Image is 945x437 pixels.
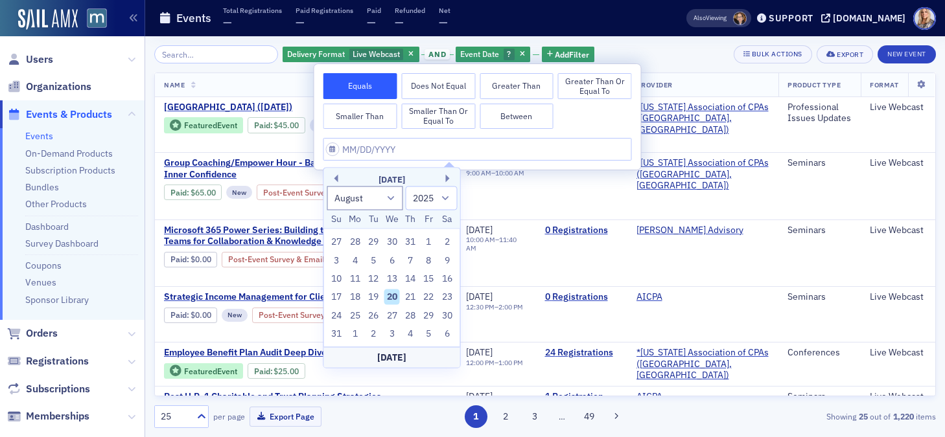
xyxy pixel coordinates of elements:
div: [DATE] [324,346,460,367]
span: Format [870,80,898,89]
a: AICPA [636,291,662,303]
span: Subscriptions [26,382,90,396]
div: Showing out of items [684,410,936,422]
span: $45.00 [274,120,299,130]
div: Live Webcast [870,347,926,359]
div: Tu [366,212,381,227]
button: Next Month [446,175,454,183]
button: AddFilter [542,47,595,63]
a: Users [7,52,53,67]
span: — [367,15,376,30]
div: Seminars [787,225,852,236]
div: Choose Tuesday, August 19th, 2025 [366,289,381,305]
div: Th [402,212,418,227]
div: Choose Saturday, August 30th, 2025 [439,308,455,323]
span: Profile [913,7,936,30]
button: [DOMAIN_NAME] [821,14,910,23]
input: Search… [154,45,278,63]
a: 1 Registration [545,391,618,403]
span: $25.00 [274,366,299,376]
span: … [553,410,571,422]
div: Choose Wednesday, August 27th, 2025 [384,308,400,323]
div: Paid: 22 - $2500 [248,363,305,379]
button: New Event [878,45,936,63]
button: 2 [494,405,517,428]
button: 3 [524,405,546,428]
span: $0.00 [191,310,211,320]
span: — [395,15,404,30]
a: Memberships [7,409,89,423]
span: Strategic Income Management for Client Success [164,291,382,303]
div: [DOMAIN_NAME] [833,12,905,24]
p: Net [439,6,450,15]
span: Memberships [26,409,89,423]
div: Choose Sunday, August 3rd, 2025 [329,252,344,268]
a: Venues [25,276,56,288]
div: Su [329,212,344,227]
div: Choose Friday, September 5th, 2025 [421,326,437,342]
a: Events & Products [7,107,112,122]
span: Employee Benefit Plan Audit Deep Dive: Live Q&A [164,347,382,359]
div: Choose Tuesday, July 29th, 2025 [366,234,381,250]
button: Smaller Than or Equal To [401,104,475,129]
span: Name [164,80,185,89]
span: and [425,49,450,60]
span: ? [507,49,511,59]
button: and [421,49,454,60]
a: Events [25,130,53,142]
span: [DATE] [466,390,493,402]
span: Live Webcast [353,49,400,59]
time: 11:40 AM [466,235,517,252]
a: *[US_STATE] Association of CPAs ([GEOGRAPHIC_DATA], [GEOGRAPHIC_DATA]) [636,347,770,381]
div: Choose Thursday, September 4th, 2025 [402,326,418,342]
div: Mo [347,212,363,227]
div: Export [837,51,863,58]
span: Orders [26,326,58,341]
button: 49 [578,405,601,428]
span: *Maryland Association of CPAs (Timonium, MD) [636,347,770,381]
div: Bulk Actions [752,50,802,58]
div: Live Webcast [870,291,926,303]
a: Sponsor Library [25,294,89,306]
a: [PERSON_NAME] Advisory [636,225,743,236]
img: SailAMX [18,9,78,30]
span: Event Date [460,49,499,59]
div: Sa [439,212,455,227]
a: Paid [254,120,270,130]
span: — [296,15,305,30]
span: Organizations [26,80,91,94]
p: Refunded [395,6,425,15]
div: We [384,212,400,227]
a: Paid [170,310,187,320]
span: Users [26,52,53,67]
button: Bulk Actions [734,45,812,63]
span: Delivery Format [287,49,345,59]
div: Featured Event [164,117,243,133]
a: 24 Registrations [545,347,618,359]
div: Seminars [787,291,852,303]
a: Microsoft 365 Power Series: Building the Foundation with Microsoft Teams for Collaboration & Know... [164,225,448,247]
span: *Maryland Association of CPAs (Timonium, MD) [636,157,770,192]
a: Paid [254,366,270,376]
span: Events & Products [26,107,112,122]
img: SailAMX [87,8,107,28]
span: Post H.R. 1 Charitable and Trust Planning Strategies [164,391,382,403]
button: Smaller Than [323,104,397,129]
div: Complimentary [310,118,369,131]
a: On-Demand Products [25,148,113,159]
button: 1 [465,405,487,428]
div: New [226,186,252,199]
div: Choose Wednesday, August 6th, 2025 [384,252,400,268]
div: Live Webcast [870,225,926,236]
span: AICPA [636,291,718,303]
div: – [466,236,527,252]
div: Featured Event [164,363,243,379]
span: [DATE] [466,291,493,302]
a: *[US_STATE] Association of CPAs ([GEOGRAPHIC_DATA], [GEOGRAPHIC_DATA]) [636,102,770,136]
div: Choose Friday, August 8th, 2025 [421,252,437,268]
p: Total Registrations [223,6,282,15]
strong: 1,220 [891,410,916,422]
strong: 25 [856,410,870,422]
div: New [222,309,248,322]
